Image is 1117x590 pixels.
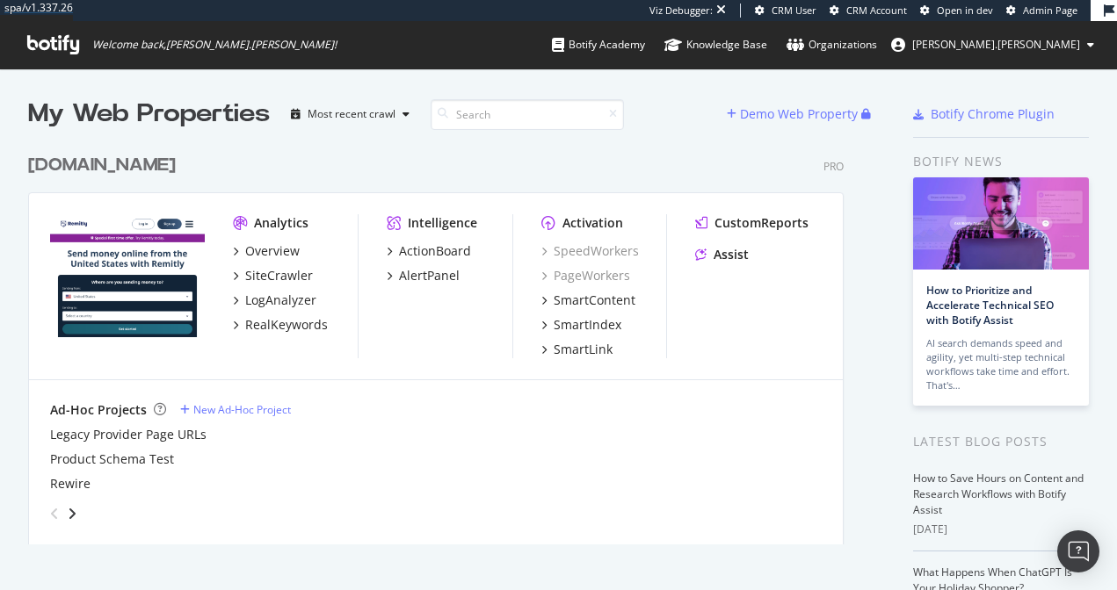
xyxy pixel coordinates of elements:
[926,336,1076,392] div: AI search demands speed and agility, yet multi-step technical workflows take time and effort. Tha...
[245,316,328,334] div: RealKeywords
[387,267,460,284] a: AlertPanel
[92,38,337,52] span: Welcome back, [PERSON_NAME].[PERSON_NAME] !
[664,36,767,54] div: Knowledge Base
[714,214,809,232] div: CustomReports
[50,450,174,468] a: Product Schema Test
[254,214,308,232] div: Analytics
[1006,4,1077,18] a: Admin Page
[1057,530,1099,572] div: Open Intercom Messenger
[28,132,858,544] div: grid
[1023,4,1077,17] span: Admin Page
[552,36,645,54] div: Botify Academy
[233,291,316,309] a: LogAnalyzer
[695,214,809,232] a: CustomReports
[431,99,624,130] input: Search
[787,36,877,54] div: Organizations
[740,105,858,123] div: Demo Web Property
[50,475,91,493] a: Rewire
[913,152,1089,171] div: Botify news
[552,21,645,68] a: Botify Academy
[823,159,844,174] div: Pro
[912,37,1080,52] span: alex.johnson
[233,316,328,334] a: RealKeywords
[913,177,1089,270] img: How to Prioritize and Accelerate Technical SEO with Botify Assist
[554,341,613,358] div: SmartLink
[28,153,176,178] div: [DOMAIN_NAME]
[193,402,291,417] div: New Ad-Hoc Project
[649,4,713,18] div: Viz Debugger:
[727,100,861,128] button: Demo Web Property
[554,316,621,334] div: SmartIndex
[408,214,477,232] div: Intelligence
[541,341,613,358] a: SmartLink
[787,21,877,68] a: Organizations
[541,242,639,260] a: SpeedWorkers
[245,242,300,260] div: Overview
[233,242,300,260] a: Overview
[28,153,183,178] a: [DOMAIN_NAME]
[308,109,395,119] div: Most recent crawl
[43,500,66,528] div: angle-left
[541,291,635,309] a: SmartContent
[245,267,313,284] div: SiteCrawler
[913,522,1089,537] div: [DATE]
[714,246,749,263] div: Assist
[541,267,630,284] a: PageWorkers
[931,105,1055,123] div: Botify Chrome Plugin
[50,426,207,443] a: Legacy Provider Page URLs
[28,97,270,132] div: My Web Properties
[913,432,1089,451] div: Latest Blog Posts
[387,242,471,260] a: ActionBoard
[937,4,993,17] span: Open in dev
[562,214,623,232] div: Activation
[926,283,1054,327] a: How to Prioritize and Accelerate Technical SEO with Botify Assist
[50,401,147,419] div: Ad-Hoc Projects
[772,4,816,17] span: CRM User
[913,471,1084,517] a: How to Save Hours on Content and Research Workflows with Botify Assist
[66,505,78,522] div: angle-right
[541,316,621,334] a: SmartIndex
[913,105,1055,123] a: Botify Chrome Plugin
[755,4,816,18] a: CRM User
[830,4,907,18] a: CRM Account
[664,21,767,68] a: Knowledge Base
[245,291,316,309] div: LogAnalyzer
[727,106,861,121] a: Demo Web Property
[180,402,291,417] a: New Ad-Hoc Project
[233,267,313,284] a: SiteCrawler
[554,291,635,309] div: SmartContent
[877,31,1108,59] button: [PERSON_NAME].[PERSON_NAME]
[920,4,993,18] a: Open in dev
[846,4,907,17] span: CRM Account
[284,100,417,128] button: Most recent crawl
[50,214,205,337] img: remitly.com
[399,267,460,284] div: AlertPanel
[399,242,471,260] div: ActionBoard
[695,246,749,263] a: Assist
